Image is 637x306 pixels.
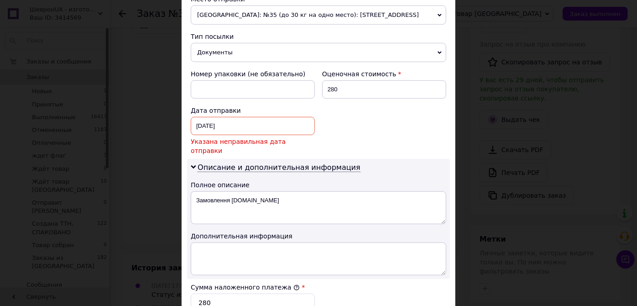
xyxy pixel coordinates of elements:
span: Тип посылки [191,33,234,40]
div: Оценочная стоимость [322,69,446,79]
div: Дата отправки [191,106,315,115]
label: Сумма наложенного платежа [191,284,300,291]
div: Полное описание [191,180,446,190]
span: Указана неправильная дата отправки [191,137,315,155]
span: [GEOGRAPHIC_DATA]: №35 (до 30 кг на одно место): [STREET_ADDRESS] [191,5,446,25]
div: Дополнительная информация [191,232,446,241]
textarea: Замовлення [DOMAIN_NAME] [191,191,446,224]
div: Номер упаковки (не обязательно) [191,69,315,79]
span: Документы [191,43,446,62]
span: Описание и дополнительная информация [198,163,360,172]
